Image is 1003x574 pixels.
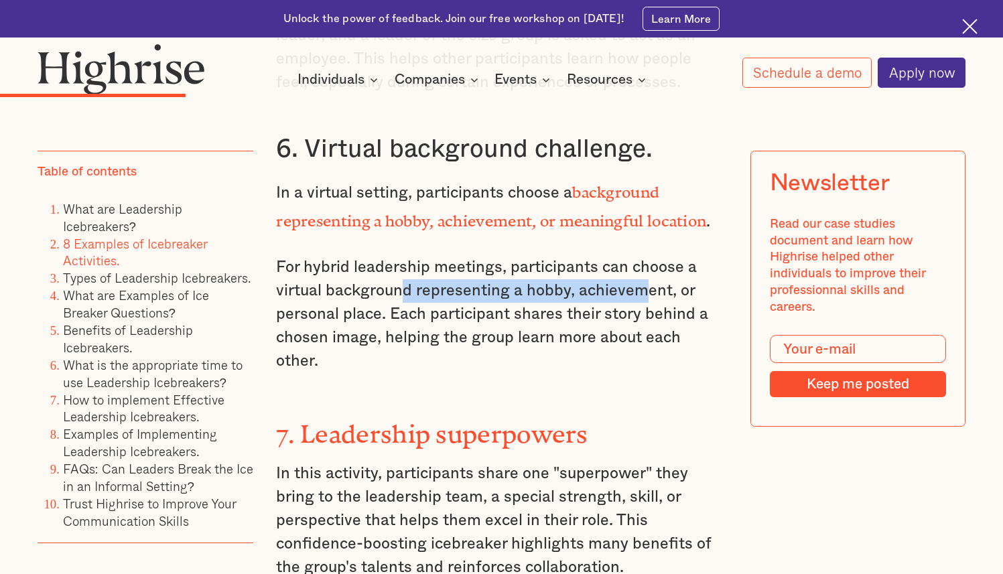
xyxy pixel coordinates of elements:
a: 8 Examples of Icebreaker Activities. [63,233,207,270]
p: In a virtual setting, participants choose a . [276,176,726,234]
a: How to implement Effective Leadership Icebreakers. [63,389,224,426]
div: Events [494,72,554,88]
h3: 6. Virtual background challenge. [276,134,726,165]
input: Keep me posted [769,371,945,397]
a: Apply now [878,58,965,88]
a: What are Examples of Ice Breaker Questions? [63,285,209,322]
form: Modal Form [769,335,945,397]
strong: 7. Leadership superpowers [276,419,588,436]
div: Individuals [297,72,382,88]
div: Individuals [297,72,364,88]
img: Cross icon [962,19,978,34]
a: Types of Leadership Icebreakers. [63,268,251,287]
div: Companies [395,72,482,88]
p: For hybrid leadership meetings, participants can choose a virtual background representing a hobby... [276,256,726,373]
div: Table of contents [38,163,137,180]
strong: background representing a hobby, achievement, or meaningful location [276,183,706,222]
a: Trust Highrise to Improve Your Communication Skills [63,494,236,530]
input: Your e-mail [769,335,945,363]
div: Companies [395,72,465,88]
a: What are Leadership Icebreakers? [63,199,182,236]
div: Read our case studies document and learn how Highrise helped other individuals to improve their p... [769,216,945,315]
div: Unlock the power of feedback. Join our free workshop on [DATE]! [283,11,624,26]
img: Highrise logo [38,44,205,94]
div: Resources [567,72,632,88]
a: What is the appropriate time to use Leadership Icebreakers? [63,355,243,392]
a: Schedule a demo [742,58,872,88]
div: Events [494,72,537,88]
a: Examples of Implementing Leadership Icebreakers. [63,424,217,461]
a: FAQs: Can Leaders Break the Ice in an Informal Setting? [63,459,253,496]
div: Resources [567,72,650,88]
div: Newsletter [769,170,889,198]
a: Benefits of Leadership Icebreakers. [63,320,193,357]
a: Learn More [643,7,720,31]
